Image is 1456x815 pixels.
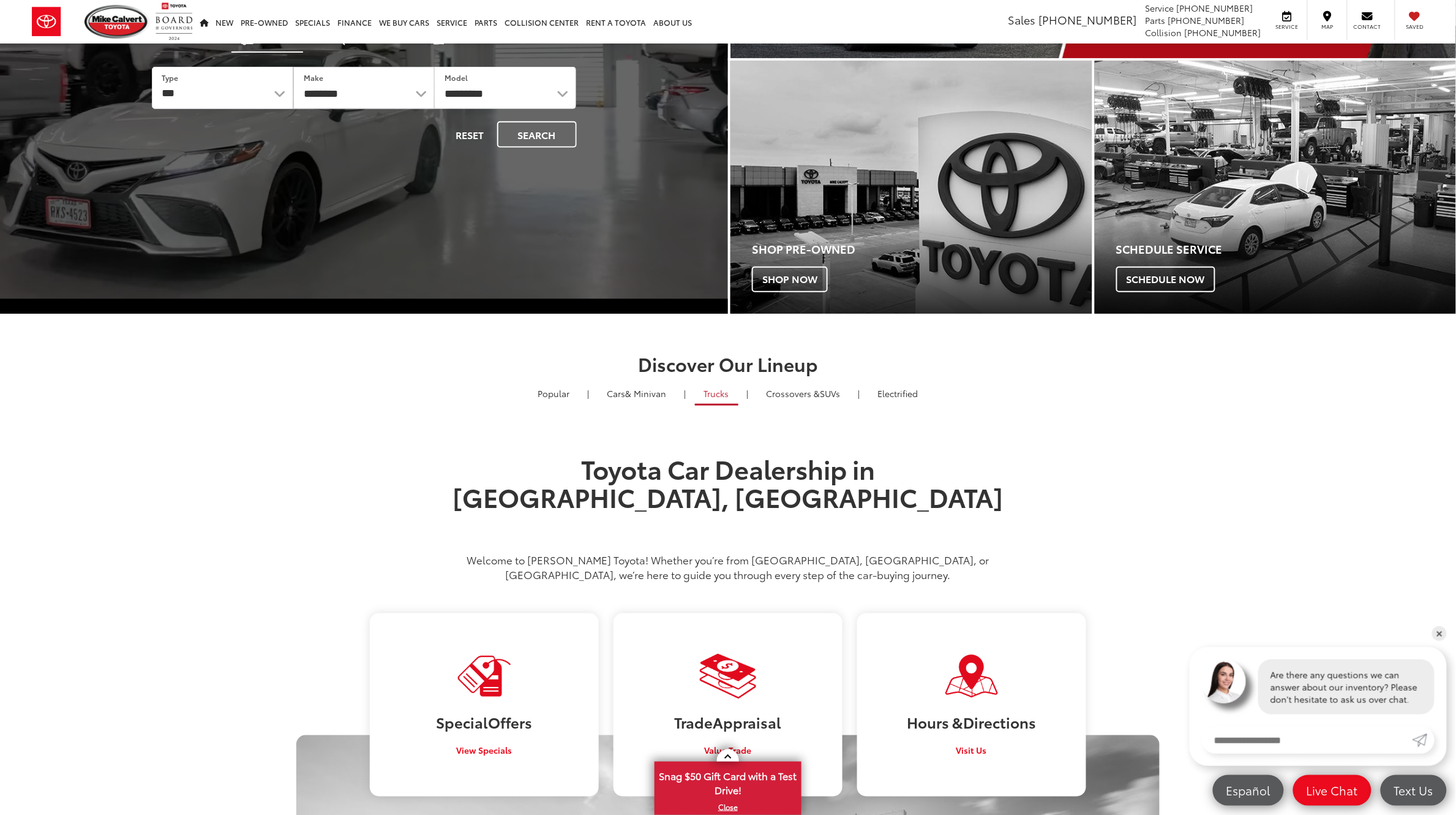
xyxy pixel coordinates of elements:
[752,243,1092,256] h4: Shop Pre-Owned
[379,714,590,730] h3: Special Offers
[1116,267,1215,292] span: Schedule Now
[350,35,394,44] span: Keyword
[1146,14,1166,26] span: Parts
[1354,23,1381,31] span: Contact
[869,383,928,404] a: Electrified
[744,387,752,400] li: |
[457,745,512,757] span: View Specials
[855,387,863,400] li: |
[162,72,179,83] label: Type
[681,387,689,400] li: |
[1300,783,1364,798] span: Live Chat
[626,387,667,400] span: & Minivan
[944,653,1000,699] img: Visit Our Dealership
[700,653,756,699] img: Visit Our Dealership
[1202,659,1246,703] img: Agent profile photo
[585,387,593,400] li: |
[1177,2,1253,14] span: [PHONE_NUMBER]
[757,383,850,404] a: SUVs
[456,653,512,699] img: Visit Our Dealership
[1039,12,1137,28] span: [PHONE_NUMBER]
[1314,23,1341,31] span: Map
[529,383,579,404] a: Popular
[1146,2,1174,14] span: Service
[446,121,495,148] button: Reset
[1220,783,1277,798] span: Español
[767,387,820,400] span: Crossovers &
[84,5,149,39] img: Mike Calvert Toyota
[730,61,1092,314] a: Shop Pre-Owned Shop Now
[730,61,1092,314] div: Toyota
[443,552,1013,582] p: Welcome to [PERSON_NAME] Toyota! Whether you’re from [GEOGRAPHIC_DATA], [GEOGRAPHIC_DATA], or [GE...
[1008,12,1036,28] span: Sales
[598,383,676,404] a: Cars
[866,714,1077,730] h3: Hours & Directions
[1202,727,1413,754] input: Enter your message
[452,36,487,44] span: Budget
[1146,26,1182,39] span: Collision
[623,714,833,730] h3: Trade Appraisal
[1185,26,1261,39] span: [PHONE_NUMBER]
[258,35,293,44] span: Vehicle
[296,354,1160,374] h2: Discover Our Lineup
[1274,23,1301,31] span: Service
[752,267,828,292] span: Shop Now
[1258,659,1435,715] div: Are there any questions we can answer about our inventory? Please don't hesitate to ask us over c...
[1413,727,1435,754] a: Submit
[1168,14,1245,26] span: [PHONE_NUMBER]
[614,613,842,797] a: TradeAppraisal Value Trade
[857,613,1086,797] a: Hours &Directions Visit Us
[443,454,1013,539] h1: Toyota Car Dealership in [GEOGRAPHIC_DATA], [GEOGRAPHIC_DATA]
[1213,775,1284,806] a: Español
[1381,775,1447,806] a: Text Us
[370,613,599,797] a: SpecialOffers View Specials
[497,121,577,148] button: Search
[445,72,468,83] label: Model
[1402,23,1428,31] span: Saved
[1293,775,1372,806] a: Live Chat
[695,383,738,406] a: Trucks
[656,763,800,800] span: Snag $50 Gift Card with a Test Drive!
[1388,783,1439,798] span: Text Us
[704,745,751,757] span: Value Trade
[304,72,323,83] label: Make
[956,745,987,757] span: Visit Us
